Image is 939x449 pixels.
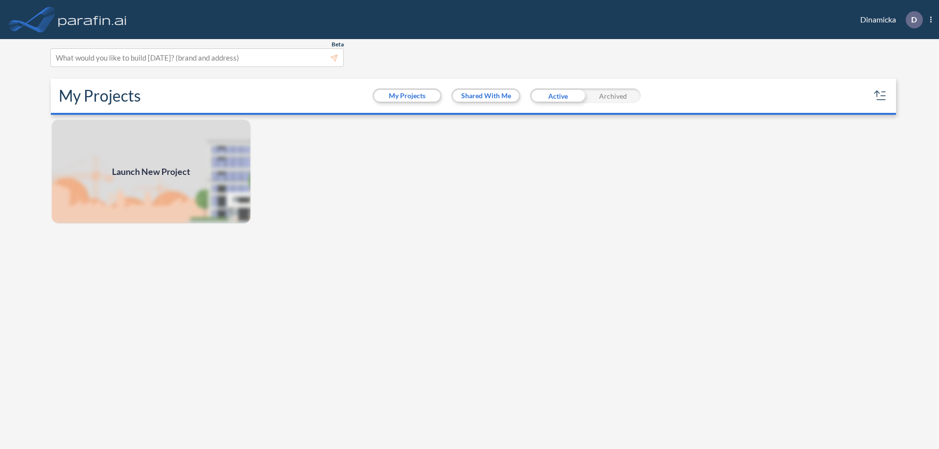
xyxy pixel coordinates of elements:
[59,86,141,105] h2: My Projects
[112,165,190,178] span: Launch New Project
[585,88,641,103] div: Archived
[846,11,932,28] div: Dinamicka
[374,90,440,102] button: My Projects
[911,15,917,24] p: D
[453,90,519,102] button: Shared With Me
[51,119,251,224] img: add
[332,41,344,48] span: Beta
[56,10,129,29] img: logo
[872,88,888,104] button: sort
[51,119,251,224] a: Launch New Project
[530,88,585,103] div: Active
